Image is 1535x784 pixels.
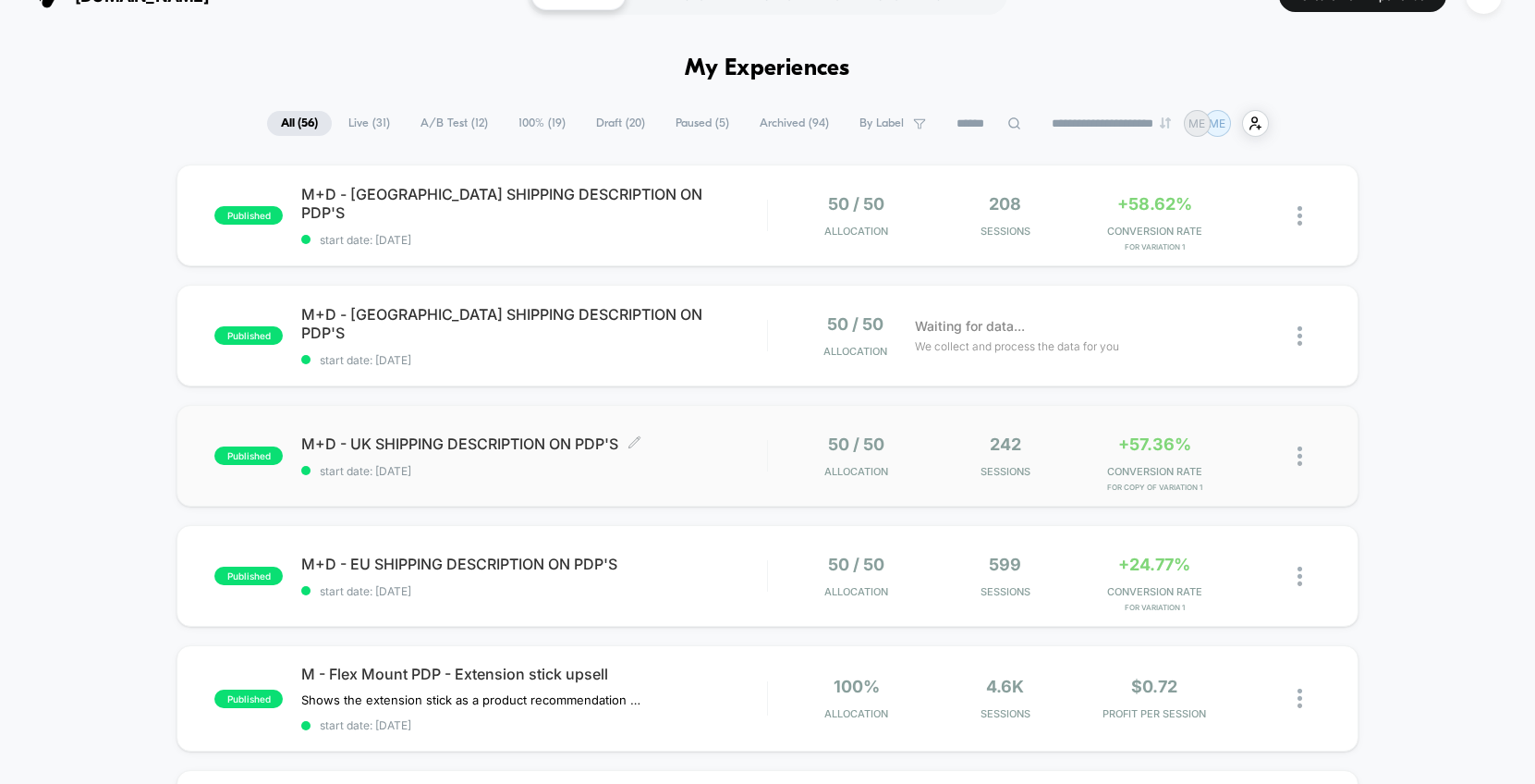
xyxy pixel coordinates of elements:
span: CONVERSION RATE [1084,465,1224,478]
span: start date: [DATE] [301,718,767,732]
span: Draft ( 20 ) [582,111,659,136]
span: published [214,690,283,708]
img: close [1297,567,1302,586]
span: PROFIT PER SESSION [1084,707,1224,720]
p: ME [1209,116,1225,130]
span: Waiting for data... [915,316,1025,337]
span: M - Flex Mount PDP - Extension stick upsell [301,665,767,683]
img: close [1297,326,1302,346]
span: published [214,326,283,345]
img: close [1297,447,1302,466]
span: Allocation [824,225,888,238]
span: +24.77% [1118,555,1190,574]
span: 50 / 50 [828,435,884,454]
span: $0.72 [1131,677,1177,696]
span: Allocation [823,345,887,358]
span: 50 / 50 [828,194,884,214]
span: 50 / 50 [828,555,884,574]
span: CONVERSION RATE [1084,225,1224,238]
img: end [1160,117,1171,129]
span: Sessions [935,465,1075,478]
span: M+D - UK SHIPPING DESCRIPTION ON PDP'S [301,435,767,453]
span: start date: [DATE] [301,353,767,367]
img: close [1297,689,1302,708]
span: start date: [DATE] [301,584,767,598]
span: Paused ( 5 ) [662,111,743,136]
h1: My Experiences [685,55,850,82]
span: 50 / 50 [827,314,883,334]
span: All ( 56 ) [267,111,332,136]
span: 208 [989,194,1021,214]
span: start date: [DATE] [301,233,767,247]
span: Allocation [824,465,888,478]
span: start date: [DATE] [301,464,767,478]
span: 599 [989,555,1021,574]
span: 100% ( 19 ) [505,111,579,136]
span: Allocation [824,707,888,720]
span: for Variation 1 [1084,242,1224,251]
span: We collect and process the data for you [915,337,1119,355]
p: ME [1188,116,1205,130]
span: Sessions [935,707,1075,720]
span: Live ( 31 ) [335,111,404,136]
span: M+D - [GEOGRAPHIC_DATA] SHIPPING DESCRIPTION ON PDP'S [301,305,767,342]
span: Archived ( 94 ) [746,111,843,136]
span: A/B Test ( 12 ) [407,111,502,136]
span: published [214,447,283,465]
span: Sessions [935,225,1075,238]
span: 4.6k [986,677,1024,696]
span: By Label [859,116,904,130]
span: +57.36% [1118,435,1191,454]
span: +58.62% [1117,194,1192,214]
span: 100% [834,677,880,696]
span: 242 [990,435,1021,454]
span: M+D - EU SHIPPING DESCRIPTION ON PDP'S [301,555,767,573]
span: for Copy of Variation 1 [1084,483,1224,492]
span: Sessions [935,585,1075,598]
span: Allocation [824,585,888,598]
span: M+D - [GEOGRAPHIC_DATA] SHIPPING DESCRIPTION ON PDP'S [301,185,767,222]
span: Shows the extension stick as a product recommendation under the CTA [301,692,644,707]
img: close [1297,206,1302,226]
span: published [214,206,283,225]
span: CONVERSION RATE [1084,585,1224,598]
span: for Variation 1 [1084,603,1224,612]
span: published [214,567,283,585]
